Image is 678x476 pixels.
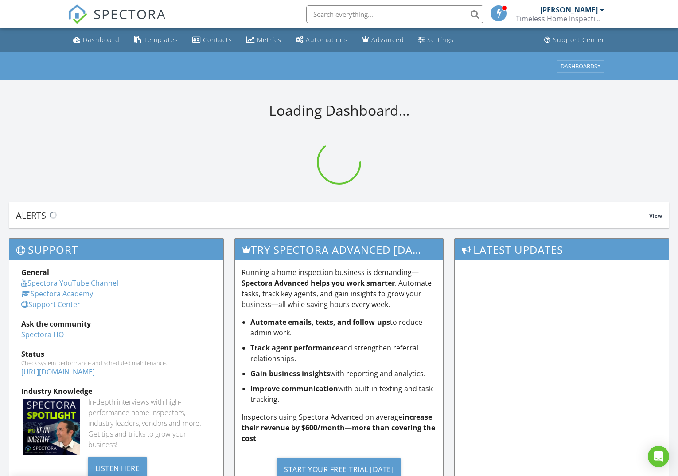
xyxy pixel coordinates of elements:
[250,383,437,405] li: with built-in texting and task tracking.
[243,32,285,48] a: Metrics
[553,35,605,44] div: Support Center
[306,35,348,44] div: Automations
[21,278,118,288] a: Spectora YouTube Channel
[242,412,437,444] p: Inspectors using Spectora Advanced on average .
[94,4,166,23] span: SPECTORA
[427,35,454,44] div: Settings
[242,278,395,288] strong: Spectora Advanced helps you work smarter
[23,399,80,455] img: Spectoraspolightmain
[21,319,211,329] div: Ask the community
[292,32,351,48] a: Automations (Basic)
[306,5,483,23] input: Search everything...
[250,369,330,378] strong: Gain business insights
[250,342,437,364] li: and strengthen referral relationships.
[21,386,211,397] div: Industry Knowledge
[649,212,662,220] span: View
[242,412,435,443] strong: increase their revenue by $600/month—more than covering the cost
[189,32,236,48] a: Contacts
[21,367,95,377] a: [URL][DOMAIN_NAME]
[203,35,232,44] div: Contacts
[21,359,211,366] div: Check system performance and scheduled maintenance.
[144,35,178,44] div: Templates
[9,239,223,260] h3: Support
[21,289,93,299] a: Spectora Academy
[235,239,444,260] h3: Try spectora advanced [DATE]
[250,317,390,327] strong: Automate emails, texts, and follow-ups
[541,32,608,48] a: Support Center
[83,35,120,44] div: Dashboard
[250,343,339,353] strong: Track agent performance
[70,32,123,48] a: Dashboard
[557,60,604,72] button: Dashboards
[88,397,211,450] div: In-depth interviews with high-performance home inspectors, industry leaders, vendors and more. Ge...
[21,330,64,339] a: Spectora HQ
[250,368,437,379] li: with reporting and analytics.
[242,267,437,310] p: Running a home inspection business is demanding— . Automate tasks, track key agents, and gain ins...
[68,4,87,24] img: The Best Home Inspection Software - Spectora
[16,209,649,221] div: Alerts
[21,268,49,277] strong: General
[455,239,669,260] h3: Latest Updates
[516,14,604,23] div: Timeless Home Inspections LLC
[648,446,669,467] div: Open Intercom Messenger
[358,32,408,48] a: Advanced
[250,317,437,338] li: to reduce admin work.
[130,32,182,48] a: Templates
[21,299,80,309] a: Support Center
[540,5,598,14] div: [PERSON_NAME]
[371,35,404,44] div: Advanced
[257,35,281,44] div: Metrics
[561,63,600,69] div: Dashboards
[21,349,211,359] div: Status
[88,463,147,473] a: Listen Here
[68,12,166,31] a: SPECTORA
[415,32,457,48] a: Settings
[250,384,338,393] strong: Improve communication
